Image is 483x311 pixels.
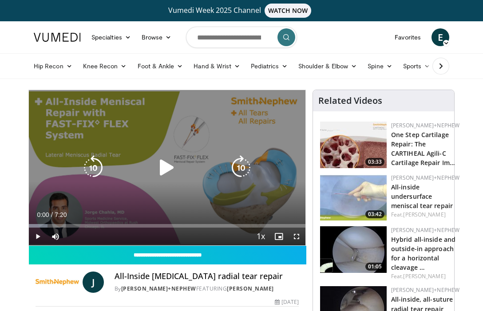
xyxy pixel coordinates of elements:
[320,174,387,220] a: 03:42
[245,57,293,75] a: Pediatrics
[318,95,382,106] h4: Related Videos
[320,122,387,168] a: 03:33
[115,285,299,293] div: By FEATURING
[47,228,64,245] button: Mute
[136,28,177,46] a: Browse
[398,57,436,75] a: Sports
[403,272,445,280] a: [PERSON_NAME]
[320,226,387,273] a: 01:05
[188,57,245,75] a: Hand & Wrist
[320,122,387,168] img: 781f413f-8da4-4df1-9ef9-bed9c2d6503b.150x105_q85_crop-smart_upscale.jpg
[132,57,189,75] a: Foot & Ankle
[432,28,449,46] a: E
[121,285,196,292] a: [PERSON_NAME]+Nephew
[391,226,459,234] a: [PERSON_NAME]+Nephew
[275,298,299,306] div: [DATE]
[362,57,397,75] a: Spine
[29,224,305,228] div: Progress Bar
[288,228,305,245] button: Fullscreen
[320,226,387,273] img: 364c13b8-bf65-400b-a941-5a4a9c158216.150x105_q85_crop-smart_upscale.jpg
[252,228,270,245] button: Playback Rate
[389,28,426,46] a: Favorites
[265,4,312,18] span: WATCH NOW
[34,33,81,42] img: VuMedi Logo
[320,174,387,220] img: 02c34c8e-0ce7-40b9-85e3-cdd59c0970f9.150x105_q85_crop-smart_upscale.jpg
[37,211,49,218] span: 0:00
[391,183,453,210] a: All-inside undersurface meniscal tear repair
[365,263,384,271] span: 01:05
[391,272,459,280] div: Feat.
[28,4,455,18] a: Vumedi Week 2025 ChannelWATCH NOW
[186,27,297,48] input: Search topics, interventions
[365,210,384,218] span: 03:42
[403,211,445,218] a: [PERSON_NAME]
[227,285,274,292] a: [PERSON_NAME]
[391,286,459,294] a: [PERSON_NAME]+Nephew
[293,57,362,75] a: Shoulder & Elbow
[55,211,67,218] span: 7:20
[391,130,455,167] a: One Step Cartilage Repair: The CARTIHEAL Agili-C Cartilage Repair Im…
[51,211,53,218] span: /
[115,272,299,281] h4: All-Inside [MEDICAL_DATA] radial tear repair
[391,235,455,272] a: Hybrid all-inside and outside-in approach for a horizontal cleavage …
[36,272,79,293] img: Smith+Nephew
[29,228,47,245] button: Play
[83,272,104,293] a: J
[29,90,305,245] video-js: Video Player
[86,28,136,46] a: Specialties
[365,158,384,166] span: 03:33
[28,57,78,75] a: Hip Recon
[270,228,288,245] button: Enable picture-in-picture mode
[391,211,459,219] div: Feat.
[391,174,459,181] a: [PERSON_NAME]+Nephew
[78,57,132,75] a: Knee Recon
[391,122,459,129] a: [PERSON_NAME]+Nephew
